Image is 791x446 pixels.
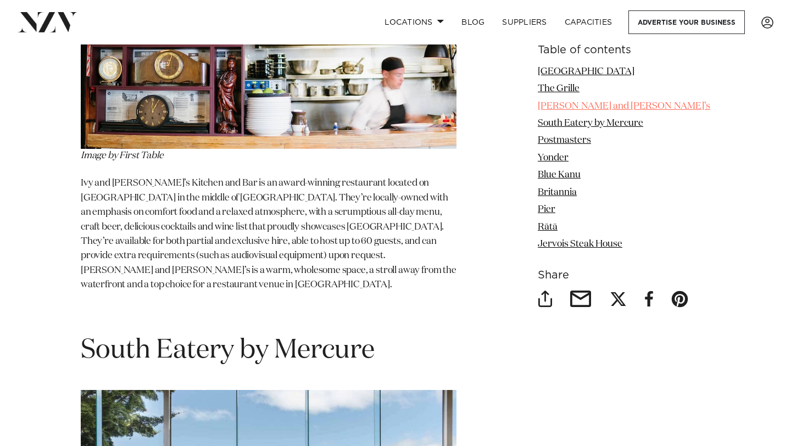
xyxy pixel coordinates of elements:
span: Ivy and [PERSON_NAME]’s Kitchen and Bar is an award-winning restaurant located on [GEOGRAPHIC_DAT... [81,179,456,289]
h6: Share [538,270,710,281]
a: Postmasters [538,136,591,146]
a: SUPPLIERS [493,10,555,34]
a: Blue Kanu [538,171,581,180]
a: Britannia [538,188,577,197]
a: Yonder [538,153,569,163]
a: Advertise your business [628,10,745,34]
a: BLOG [453,10,493,34]
a: Capacities [556,10,621,34]
img: nzv-logo.png [18,12,77,32]
span: Image by First Table [81,151,164,160]
a: [GEOGRAPHIC_DATA] [538,67,634,76]
a: [PERSON_NAME] and [PERSON_NAME]’s [538,102,710,111]
h6: Table of contents [538,44,710,56]
a: Rātā [538,222,558,232]
a: South Eatery by Mercure [538,119,643,128]
a: Locations [376,10,453,34]
span: South Eatery by Mercure [81,337,375,364]
a: The Grille [538,84,580,93]
a: Jervois Steak House [538,239,622,249]
a: Pier [538,205,555,215]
